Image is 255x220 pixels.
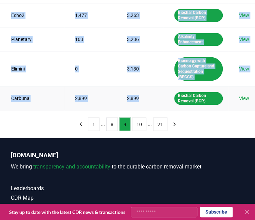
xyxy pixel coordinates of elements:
li: ... [148,120,152,128]
button: 1 [88,117,99,131]
p: We bring to the durable carbon removal market [11,162,244,171]
li: ... [101,120,105,128]
a: Partners [11,203,244,211]
a: View [239,65,249,72]
div: Biochar Carbon Removal (BCR) [174,9,223,22]
span: transparency and accountability [33,163,110,169]
a: View [239,36,249,43]
a: Leaderboards [11,184,244,192]
button: 21 [153,117,167,131]
button: previous page [75,117,87,131]
td: Elimini [0,51,64,86]
a: View [239,95,249,102]
div: Biochar Carbon Removal (BCR) [174,92,223,105]
td: Planetary [0,27,64,51]
a: View [239,12,249,19]
td: 2,899 [116,86,163,110]
button: 9 [119,117,131,131]
td: 0 [64,51,116,86]
td: 2,899 [64,86,116,110]
td: 163 [64,27,116,51]
td: 3,130 [116,51,163,86]
td: Carbuna [0,86,64,110]
td: Echo2 [0,3,64,27]
div: Bioenergy with Carbon Capture and Sequestration (BECCS) [174,57,223,81]
td: 3,236 [116,27,163,51]
p: [DOMAIN_NAME] [11,150,244,160]
button: 8 [106,117,118,131]
button: next page [169,117,180,131]
td: 1,477 [64,3,116,27]
button: 10 [132,117,146,131]
div: Alkalinity Enhancement [174,33,223,46]
a: CDR Map [11,194,244,202]
td: 3,263 [116,3,163,27]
